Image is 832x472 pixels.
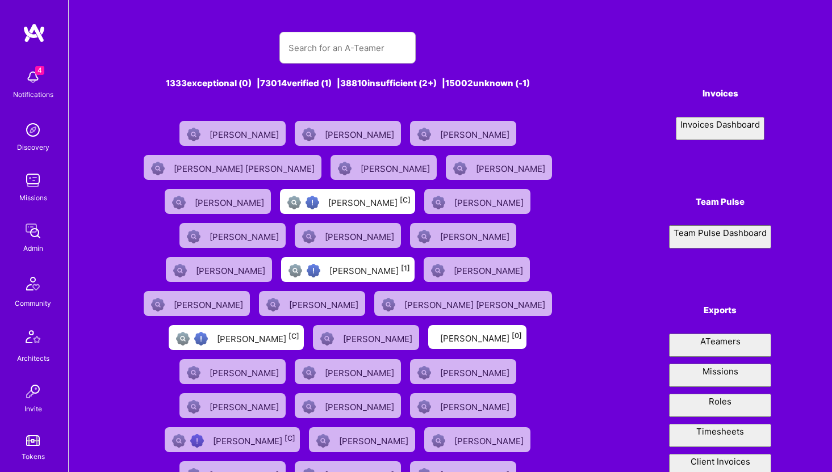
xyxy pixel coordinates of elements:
a: Not Scrubbed[PERSON_NAME] [175,218,290,252]
a: Not Scrubbed[PERSON_NAME] [290,116,405,150]
a: Not Scrubbed[PERSON_NAME] [405,116,521,150]
sup: [C] [400,196,411,204]
img: Not Scrubbed [151,162,165,175]
a: Not fully vettedHigh Potential User[PERSON_NAME][1] [277,252,419,286]
div: [PERSON_NAME] [476,160,547,175]
img: Not Scrubbed [316,434,330,448]
div: [PERSON_NAME] [210,228,281,243]
div: [PERSON_NAME] [217,330,299,345]
div: [PERSON_NAME] [454,194,526,209]
div: [PERSON_NAME] [440,126,512,141]
div: [PERSON_NAME] [325,228,396,243]
img: teamwork [22,169,44,192]
a: Not Scrubbed[PERSON_NAME] [PERSON_NAME] [370,286,557,321]
img: Not Scrubbed [187,128,200,141]
button: Invoices Dashboard [676,117,764,140]
img: Not fully vetted [287,196,301,209]
img: Not Scrubbed [432,196,445,209]
img: Not Scrubbed [338,162,352,175]
a: Not Scrubbed[PERSON_NAME] [254,286,370,321]
img: Not Scrubbed [302,230,316,243]
img: Not Scrubbed [266,298,280,311]
div: [PERSON_NAME] [440,330,522,344]
img: Architects [19,325,47,352]
div: [PERSON_NAME] [328,194,411,209]
h4: Invoices [669,88,771,99]
div: [PERSON_NAME] [325,398,396,413]
button: Timesheets [669,424,771,447]
div: [PERSON_NAME] [195,194,266,209]
div: Community [15,297,51,309]
a: [PERSON_NAME][0] [424,321,531,355]
img: Not Scrubbed [302,128,316,141]
div: Invite [24,403,42,415]
img: Not Scrubbed [453,162,467,175]
img: Not Scrubbed [417,400,431,414]
a: Not Scrubbed[PERSON_NAME] [290,218,405,252]
div: [PERSON_NAME] [440,228,512,243]
img: bell [22,66,44,88]
img: High Potential User [306,196,319,209]
button: Missions [669,364,771,387]
div: [PERSON_NAME] [454,432,526,447]
img: admin teamwork [22,220,44,242]
sup: [1] [401,264,410,272]
div: [PERSON_NAME] [361,160,432,175]
img: Not Scrubbed [173,264,187,277]
a: Not Scrubbed[PERSON_NAME] [419,252,534,286]
div: [PERSON_NAME] [210,398,281,413]
img: High Potential User [194,332,208,345]
img: Not Scrubbed [432,434,445,448]
div: Tokens [22,450,45,462]
sup: [C] [289,332,299,340]
img: Not Scrubbed [302,366,316,380]
div: [PERSON_NAME] [PERSON_NAME] [404,296,547,311]
img: Not Scrubbed [417,128,431,141]
div: Missions [19,192,47,204]
input: Search for an A-Teamer [289,33,407,62]
img: Not Scrubbed [302,400,316,414]
a: Not Scrubbed[PERSON_NAME] [420,423,535,457]
div: [PERSON_NAME] [454,262,525,277]
button: ATeamers [669,334,771,357]
a: Invoices Dashboard [669,117,771,140]
img: Not Scrubbed [431,264,445,277]
a: Not Scrubbed[PERSON_NAME] [160,184,275,218]
button: Team Pulse Dashboard [669,225,771,248]
a: Not Scrubbed[PERSON_NAME] [441,150,557,184]
img: logo [23,23,45,43]
div: [PERSON_NAME] [210,364,281,379]
img: tokens [26,435,40,446]
a: Not Scrubbed[PERSON_NAME] [326,150,441,184]
img: Not Scrubbed [320,332,334,345]
div: Architects [17,352,49,364]
img: discovery [22,119,44,141]
a: Not Scrubbed[PERSON_NAME] [161,252,277,286]
a: Not Scrubbed[PERSON_NAME] [405,218,521,252]
a: Not Scrubbed[PERSON_NAME] [PERSON_NAME] [139,150,326,184]
img: Not Scrubbed [187,366,200,380]
a: Not Scrubbed[PERSON_NAME] [308,321,424,355]
img: Invite [22,380,44,403]
h4: Exports [669,305,771,315]
div: [PERSON_NAME] [213,432,295,447]
img: Not fully vetted [172,434,186,448]
img: Not Scrubbed [187,400,200,414]
div: [PERSON_NAME] [174,296,245,311]
div: [PERSON_NAME] [339,432,411,447]
div: [PERSON_NAME] [210,126,281,141]
a: Not Scrubbed[PERSON_NAME] [420,184,535,218]
div: [PERSON_NAME] [325,126,396,141]
div: [PERSON_NAME] [289,296,361,311]
img: Not Scrubbed [172,196,186,209]
img: Not Scrubbed [187,230,200,243]
a: Not Scrubbed[PERSON_NAME] [175,355,290,389]
div: Notifications [13,88,53,100]
button: Roles [669,394,771,417]
a: Not Scrubbed[PERSON_NAME] [304,423,420,457]
div: [PERSON_NAME] [440,398,512,413]
img: Community [19,270,47,297]
span: 4 [35,66,44,75]
img: Not Scrubbed [382,298,395,311]
div: 1333 exceptional (0) | 73014 verified (1) | 38810 insufficient (2+) | 15002 unknown (-1) [129,77,566,89]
